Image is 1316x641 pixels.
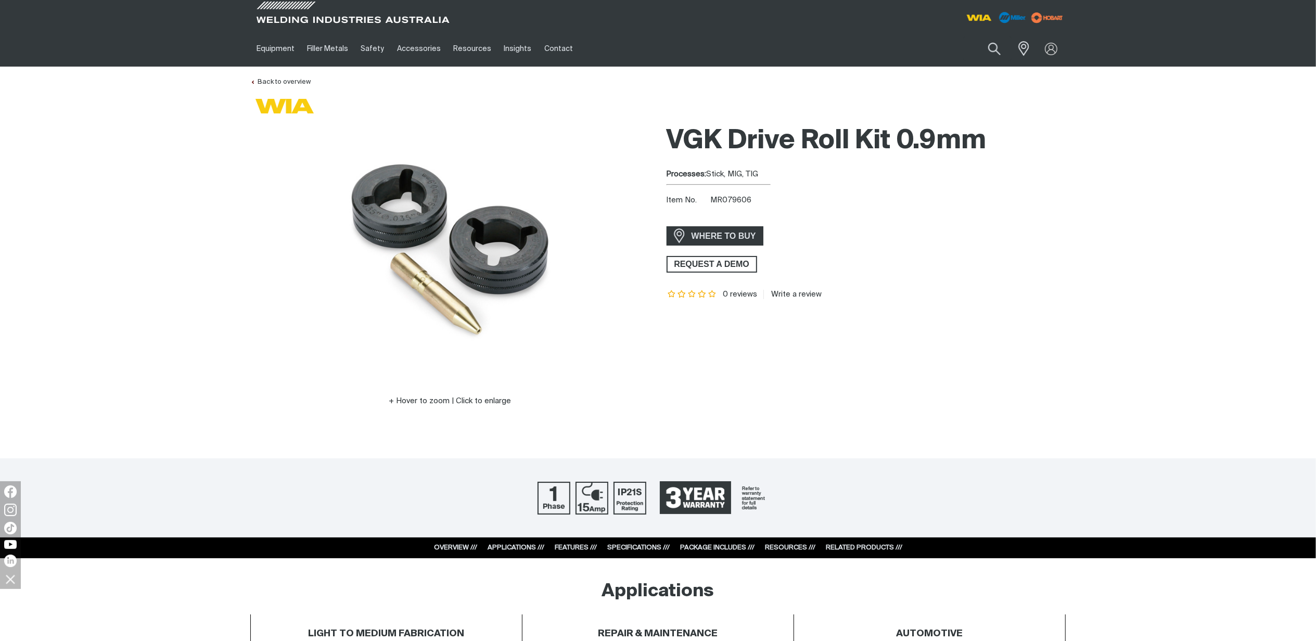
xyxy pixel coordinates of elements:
[667,226,764,246] a: WHERE TO BUY
[765,544,816,551] a: RESOURCES ///
[497,31,538,67] a: Insights
[576,482,608,515] img: 15 Amp Supply Plug
[602,580,714,603] h2: Applications
[488,544,545,551] a: APPLICATIONS ///
[667,195,709,207] span: Item No.
[963,36,1012,61] input: Product name or item number...
[723,290,757,298] span: 0 reviews
[306,119,594,379] img: VGK Drive Roll Kit 0.9mm
[354,31,390,67] a: Safety
[667,169,1066,181] div: Stick, MIG, TIG
[977,36,1012,61] button: Search products
[4,555,17,567] img: LinkedIn
[710,196,751,204] span: MR079606
[681,544,755,551] a: PACKAGE INCLUDES ///
[382,395,517,407] button: Hover to zoom | Click to enlarge
[651,477,778,519] a: 3 Year Warranty
[250,31,862,67] nav: Main
[2,570,19,588] img: hide socials
[667,124,1066,158] h1: VGK Drive Roll Kit 0.9mm
[4,485,17,498] img: Facebook
[435,544,478,551] a: OVERVIEW ///
[763,290,822,299] a: Write a review
[250,79,311,85] a: Back to overview
[608,544,670,551] a: SPECIFICATIONS ///
[538,31,579,67] a: Contact
[250,31,301,67] a: Equipment
[897,628,963,640] h4: AUTOMOTIVE
[555,544,597,551] a: FEATURES ///
[308,628,464,640] h4: LIGHT TO MEDIUM FABRICATION
[614,482,646,515] img: IP21S Protection Rating
[4,522,17,534] img: TikTok
[4,504,17,516] img: Instagram
[301,31,354,67] a: Filler Metals
[826,544,903,551] a: RELATED PRODUCTS ///
[391,31,447,67] a: Accessories
[1028,10,1066,25] img: miller
[667,291,718,298] span: Rating: {0}
[667,256,757,273] a: REQUEST A DEMO
[4,540,17,549] img: YouTube
[667,170,707,178] strong: Processes:
[538,482,570,515] img: Single Phase
[447,31,497,67] a: Resources
[685,228,763,245] span: WHERE TO BUY
[598,628,718,640] h4: REPAIR & MAINTENANCE
[668,256,756,273] span: REQUEST A DEMO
